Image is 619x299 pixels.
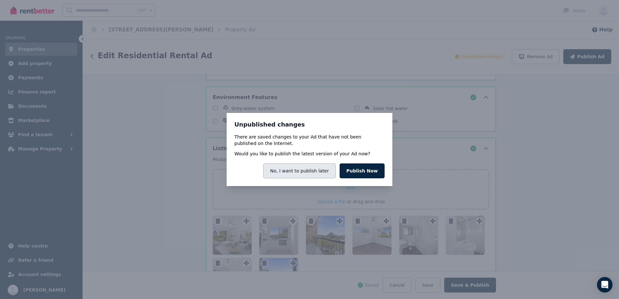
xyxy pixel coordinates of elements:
[234,150,370,157] p: Would you like to publish the latest version of your Ad now?
[234,134,385,147] p: There are saved changes to your Ad that have not been published on the Internet.
[263,163,335,178] button: No, I want to publish later
[234,121,385,128] h3: Unpublished changes
[340,163,385,178] button: Publish Now
[597,277,613,293] div: Open Intercom Messenger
